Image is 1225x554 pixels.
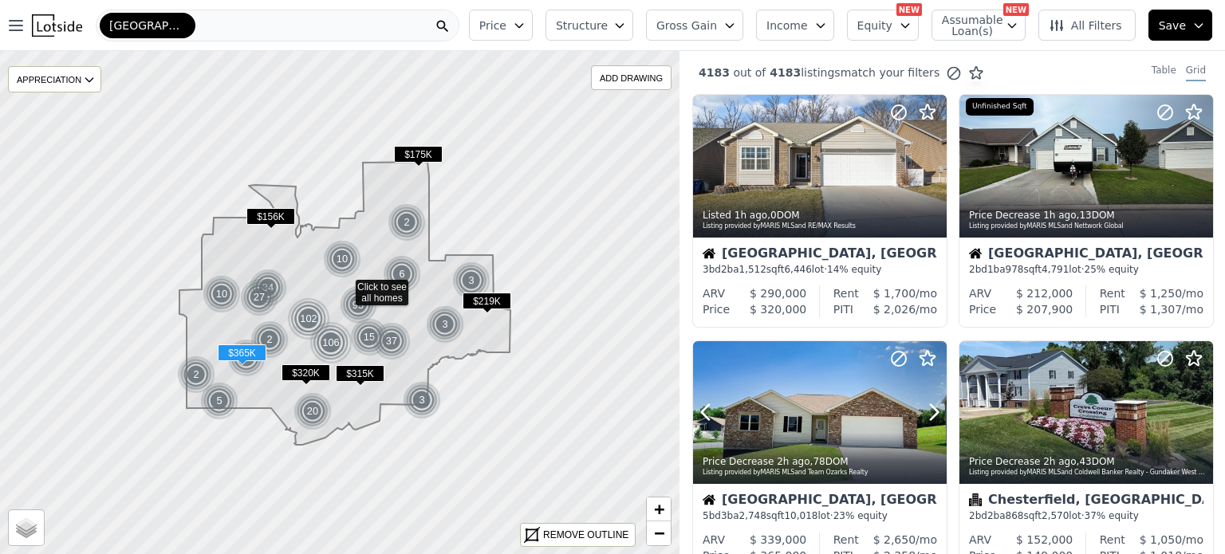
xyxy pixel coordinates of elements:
div: out of listings [679,65,984,81]
div: 10 [323,240,361,278]
span: $ 1,050 [1140,533,1182,546]
div: 10 [203,275,241,313]
div: PITI [1100,301,1120,317]
div: Listing provided by MARIS MLS and RE/MAX Results [703,222,939,231]
div: 3 [403,381,441,419]
div: Price [703,301,730,317]
span: $ 212,000 [1016,287,1073,300]
span: $ 1,250 [1140,287,1182,300]
div: $365K [218,344,266,367]
div: 34 [249,269,287,307]
div: Listing provided by MARIS MLS and Team Ozarks Realty [703,468,939,477]
img: g1.png [372,322,412,360]
img: g1.png [240,278,279,316]
div: ADD DRAWING [592,66,671,89]
span: + [654,499,664,519]
span: Price [479,18,506,33]
img: g1.png [227,339,266,377]
div: $219K [463,293,511,316]
div: 2 [250,320,289,359]
div: ARV [969,532,991,548]
span: [GEOGRAPHIC_DATA][PERSON_NAME] [109,18,186,33]
img: g1.png [383,255,422,293]
a: Zoom in [647,497,671,521]
span: $ 2,650 [873,533,916,546]
span: Assumable Loan(s) [942,14,993,37]
div: ARV [969,285,991,301]
img: g1.png [388,203,427,242]
img: g1.png [177,356,216,394]
span: 4183 [766,66,801,79]
span: $315K [336,365,384,382]
a: Listed 1h ago,0DOMListing provided byMARIS MLSand RE/MAX ResultsHouse[GEOGRAPHIC_DATA], [GEOGRAPH... [692,94,946,328]
div: Price Decrease , 13 DOM [969,209,1205,222]
div: 6 [383,255,421,293]
span: $ 339,000 [750,533,806,546]
div: 2 [388,203,426,242]
span: 4,791 [1042,264,1069,275]
span: 4183 [699,66,730,79]
span: $ 290,000 [750,287,806,300]
img: g1.png [426,305,465,344]
div: 2 [177,356,215,394]
img: g1.png [350,318,389,356]
div: REMOVE OUTLINE [543,528,628,542]
time: 2025-08-14 02:00 [1043,210,1076,221]
img: g3.png [287,297,331,340]
span: 10,018 [784,510,817,521]
span: Equity [857,18,892,33]
div: /mo [859,532,937,548]
div: $315K [336,365,384,388]
img: g1.png [403,381,442,419]
div: 106 [309,321,353,364]
time: 2025-08-14 01:28 [1043,456,1076,467]
img: g2.png [337,284,379,324]
button: Gross Gain [646,10,743,41]
span: $ 207,900 [1016,303,1073,316]
button: Equity [847,10,919,41]
span: $365K [218,344,266,361]
div: 3 bd 2 ba sqft lot · 14% equity [703,263,937,276]
div: [GEOGRAPHIC_DATA], [GEOGRAPHIC_DATA] [969,247,1203,263]
span: $ 2,026 [873,303,916,316]
div: Rent [833,285,859,301]
div: 13 [227,339,266,377]
span: 868 [1006,510,1024,521]
div: $156K [246,208,295,231]
div: 102 [287,297,330,340]
span: 2,748 [739,510,766,521]
img: g1.png [452,261,491,300]
span: All Filters [1049,18,1122,33]
div: /mo [1125,532,1203,548]
div: NEW [1003,3,1029,16]
time: 2025-08-14 01:48 [777,456,809,467]
img: g1.png [203,275,242,313]
div: 95 [337,284,378,324]
button: Assumable Loan(s) [932,10,1026,41]
span: $ 1,700 [873,287,916,300]
span: $ 320,000 [750,303,806,316]
img: g1.png [249,269,288,307]
div: 5 [200,382,238,420]
span: Structure [556,18,607,33]
div: Price Decrease , 78 DOM [703,455,939,468]
div: Price [969,301,996,317]
span: 1,512 [739,264,766,275]
a: Price Decrease 1h ago,13DOMListing provided byMARIS MLSand Nettwork GlobalUnfinished SqftHouse[GE... [959,94,1212,328]
div: 5 bd 3 ba sqft lot · 23% equity [703,509,937,522]
span: 978 [1006,264,1024,275]
div: Rent [833,532,859,548]
img: g1.png [250,320,290,359]
span: Save [1159,18,1186,33]
img: Lotside [32,14,82,37]
span: $320K [282,364,330,381]
div: [GEOGRAPHIC_DATA], [GEOGRAPHIC_DATA] [703,493,937,509]
img: Condominium [969,493,982,506]
a: Zoom out [647,521,671,545]
div: Price Decrease , 43 DOM [969,455,1205,468]
span: Income [766,18,808,33]
div: APPRECIATION [8,66,101,92]
span: Gross Gain [656,18,717,33]
div: $320K [282,364,330,387]
img: g1.png [293,392,333,430]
